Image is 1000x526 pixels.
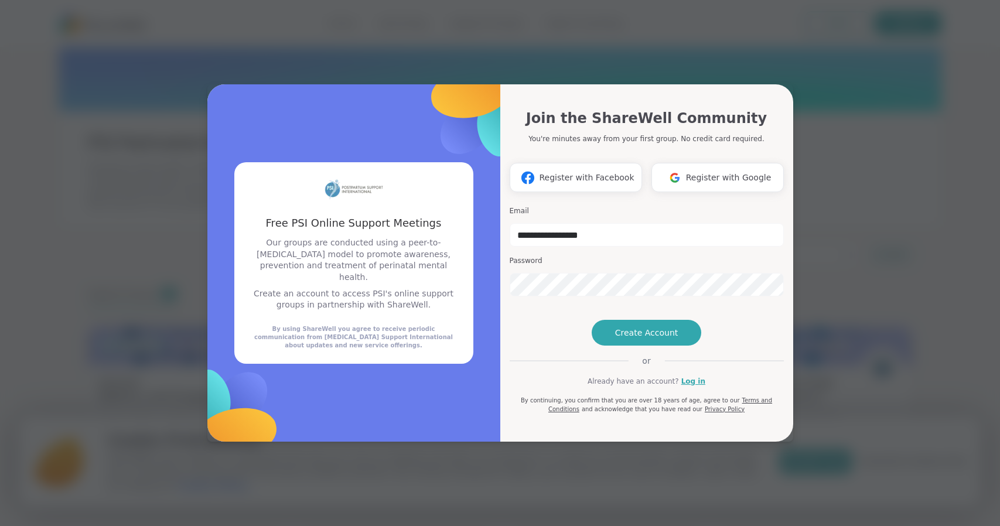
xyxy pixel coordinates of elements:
span: Already have an account? [588,376,679,387]
div: By using ShareWell you agree to receive periodic communication from [MEDICAL_DATA] Support Intern... [248,325,459,350]
span: Create Account [615,327,678,339]
span: Register with Google [686,172,772,184]
span: By continuing, you confirm that you are over 18 years of age, agree to our [521,397,740,404]
button: Register with Facebook [510,163,642,192]
img: ShareWell Logomark [378,13,577,211]
a: Log in [681,376,705,387]
p: Create an account to access PSI's online support groups in partnership with ShareWell. [248,288,459,311]
img: partner logo [325,176,383,201]
img: ShareWell Logomark [664,167,686,189]
img: ShareWell Logomark [130,315,329,513]
h3: Password [510,256,784,266]
span: Register with Facebook [539,172,634,184]
button: Create Account [592,320,702,346]
img: ShareWell Logomark [517,167,539,189]
p: Our groups are conducted using a peer-to-[MEDICAL_DATA] model to promote awareness, prevention an... [248,237,459,283]
a: Privacy Policy [705,406,745,412]
h3: Email [510,206,784,216]
span: and acknowledge that you have read our [582,406,702,412]
p: You're minutes away from your first group. No credit card required. [528,134,764,144]
h3: Free PSI Online Support Meetings [248,216,459,230]
span: or [628,355,664,367]
button: Register with Google [651,163,784,192]
a: Terms and Conditions [548,397,772,412]
h1: Join the ShareWell Community [526,108,767,129]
